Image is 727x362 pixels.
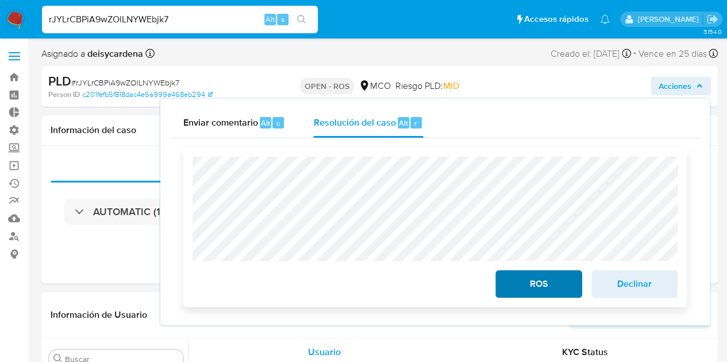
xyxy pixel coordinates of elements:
[706,13,718,25] a: Salir
[71,77,179,88] span: # rJYLrCBPiA9wZOlLNYWEbjk7
[659,77,691,95] span: Acciones
[51,309,147,321] h1: Información de Usuario
[399,118,408,129] span: Alt
[266,14,275,25] span: Alt
[551,46,631,61] div: Creado el: [DATE]
[41,48,143,60] span: Asignado a
[51,124,709,136] h1: Información del caso
[637,14,702,25] p: deisyesperanza.cardenas@mercadolibre.com.co
[42,12,318,27] input: Buscar usuario o caso...
[261,118,270,129] span: Alt
[290,11,313,28] button: search-icon
[633,46,636,61] span: -
[591,270,678,298] button: Declinar
[48,89,80,100] b: Person ID
[562,345,608,359] span: KYC Status
[359,80,391,92] div: MCO
[524,13,588,25] span: Accesos rápidos
[308,345,341,359] span: Usuario
[606,271,663,297] span: Declinar
[638,48,707,60] span: Vence en 25 días
[64,198,695,225] div: AUTOMATIC (1)
[183,116,258,129] span: Enviar comentario
[600,14,610,24] a: Notificaciones
[85,47,143,60] b: deisycardena
[395,80,459,92] span: Riesgo PLD:
[82,89,213,100] a: c201fefb5f818dac4e5a999e468eb294
[651,77,711,95] button: Acciones
[48,72,71,90] b: PLD
[510,271,567,297] span: ROS
[443,79,459,92] span: MID
[313,116,395,129] span: Resolución del caso
[414,118,417,129] span: r
[93,205,163,218] h3: AUTOMATIC (1)
[495,270,582,298] button: ROS
[276,118,280,129] span: c
[300,78,354,94] p: OPEN - ROS
[281,14,284,25] span: s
